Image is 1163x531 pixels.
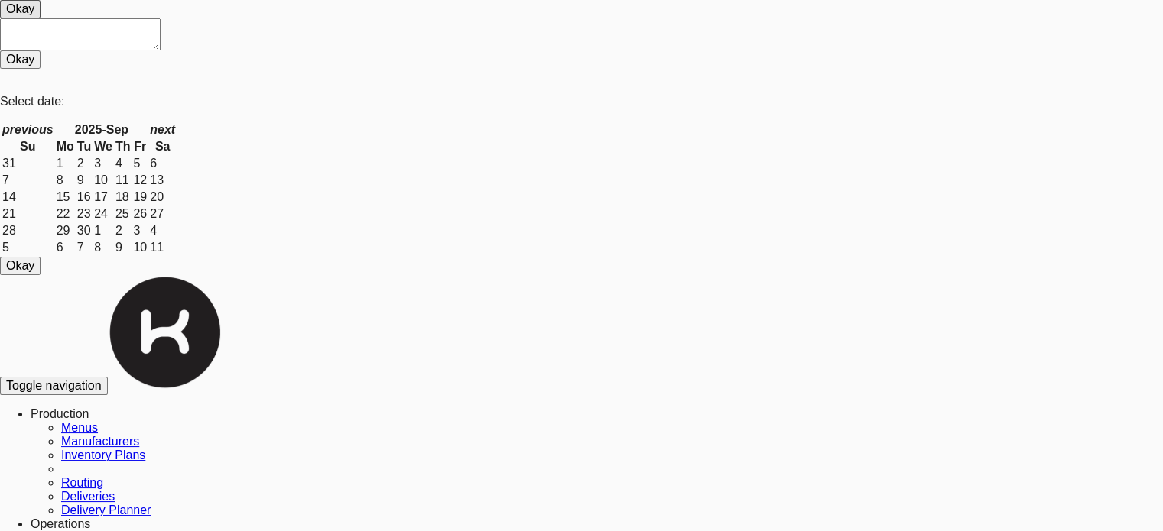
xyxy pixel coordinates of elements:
[115,206,132,222] td: 25
[56,139,75,154] th: Mo
[132,206,148,222] td: 26
[149,156,176,171] td: 6
[149,189,176,205] td: 20
[76,139,92,154] th: Tu
[76,240,92,255] td: 7
[93,206,113,222] td: 24
[2,123,54,136] span: previous
[149,206,176,222] td: 27
[132,173,148,188] td: 12
[115,240,132,255] td: 9
[31,517,90,530] a: Operations
[56,173,75,188] td: 8
[6,379,102,392] span: Toggle navigation
[150,123,175,136] span: next
[93,223,113,238] td: 1
[56,189,75,205] td: 15
[93,189,113,205] td: 17
[61,421,98,434] a: Menus
[132,156,148,171] td: 5
[132,223,148,238] td: 3
[61,503,151,516] a: Delivery Planner
[56,206,75,222] td: 22
[61,435,139,448] a: Manufacturers
[93,156,113,171] td: 3
[2,173,54,188] td: 7
[2,122,54,138] th: previous
[56,240,75,255] td: 6
[115,156,132,171] td: 4
[93,139,113,154] th: We
[56,156,75,171] td: 1
[2,189,54,205] td: 14
[93,240,113,255] td: 8
[56,122,148,138] th: 2025-Sep
[61,448,145,461] a: Inventory Plans
[132,139,148,154] th: Fr
[2,206,54,222] td: 21
[76,223,92,238] td: 30
[2,139,54,154] th: Su
[149,173,176,188] td: 13
[115,189,132,205] td: 18
[149,122,176,138] th: next
[76,173,92,188] td: 9
[2,240,54,255] td: 5
[149,240,176,255] td: 11
[2,223,54,238] td: 28
[76,189,92,205] td: 16
[56,223,75,238] td: 29
[132,189,148,205] td: 19
[132,240,148,255] td: 10
[115,173,132,188] td: 11
[149,223,176,238] td: 4
[93,173,113,188] td: 10
[115,139,132,154] th: Th
[61,476,103,489] a: Routing
[115,223,132,238] td: 2
[31,407,89,420] a: Production
[76,206,92,222] td: 23
[2,156,54,171] td: 31
[149,139,176,154] th: Sa
[61,490,115,503] a: Deliveries
[76,156,92,171] td: 2
[108,275,223,390] img: Micromart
